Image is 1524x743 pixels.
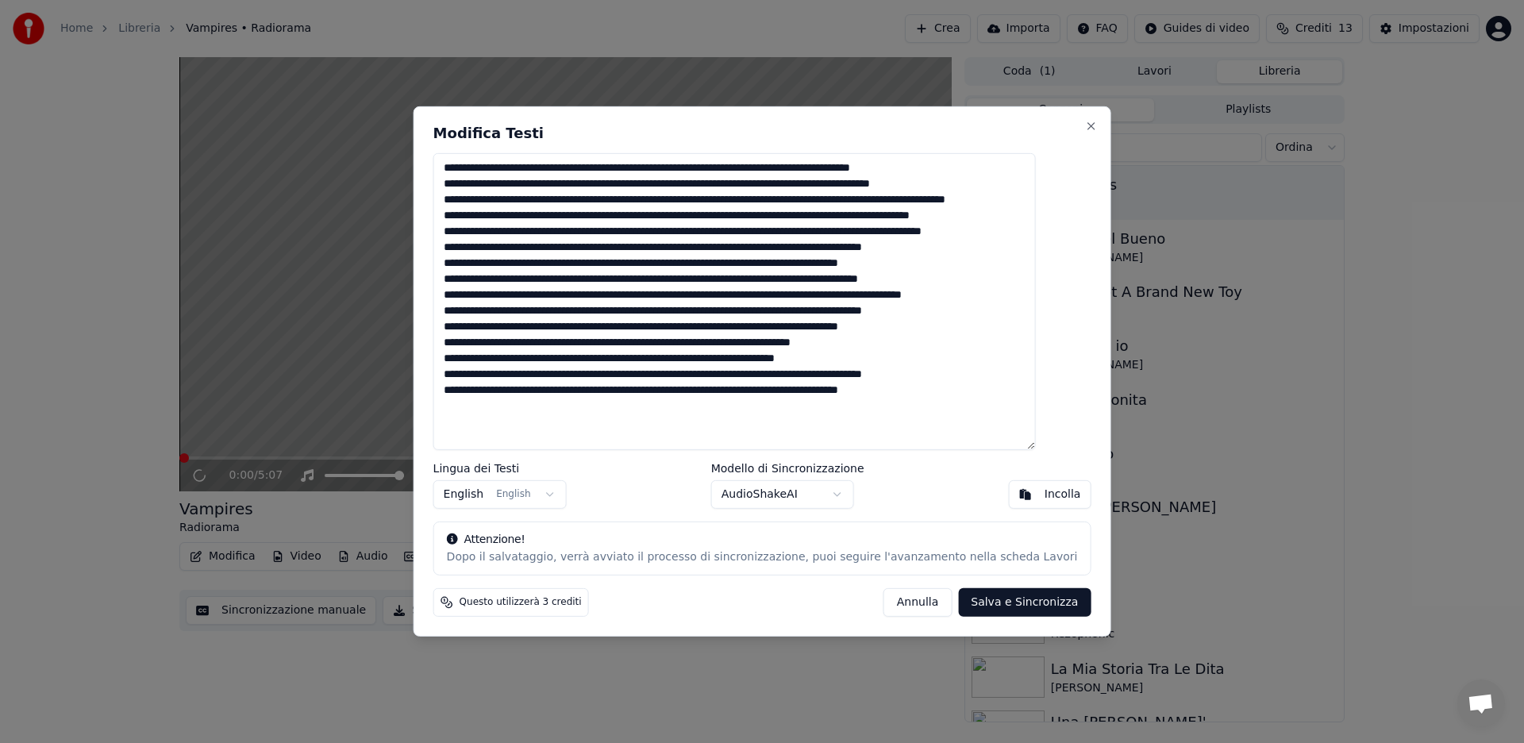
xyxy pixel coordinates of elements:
label: Lingua dei Testi [433,463,567,474]
span: Questo utilizzerà 3 crediti [460,596,582,609]
button: Salva e Sincronizza [958,588,1091,617]
div: Attenzione! [447,532,1078,548]
button: Annulla [883,588,952,617]
button: Incolla [1009,480,1091,509]
h2: Modifica Testi [433,126,1091,141]
div: Dopo il salvataggio, verrà avviato il processo di sincronizzazione, puoi seguire l'avanzamento ne... [447,549,1078,565]
div: Incolla [1045,487,1081,502]
label: Modello di Sincronizzazione [711,463,864,474]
